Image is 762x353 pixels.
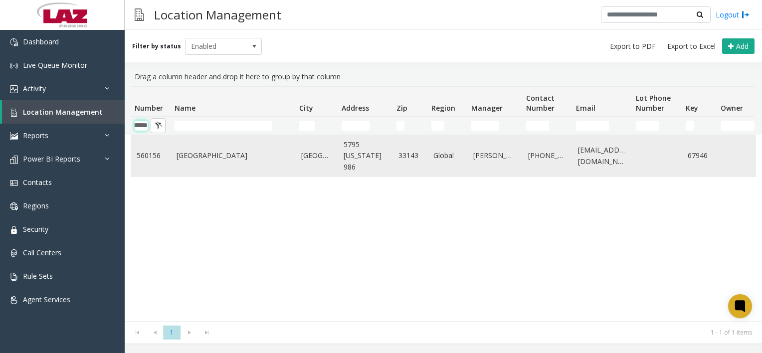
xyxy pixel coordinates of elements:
span: Page 1 [163,326,181,339]
span: Zip [396,103,407,113]
td: Contact Number Filter [522,117,572,135]
a: Location Management [2,100,125,124]
input: Manager Filter [471,121,499,131]
span: Export to Excel [667,41,716,51]
span: Activity [23,84,46,93]
img: 'icon' [10,156,18,164]
button: Clear [151,118,166,133]
span: Manager [471,103,503,113]
input: Number Filter [135,121,148,131]
div: Data table [125,86,762,321]
img: 'icon' [10,132,18,140]
td: Address Filter [338,117,392,135]
img: 'icon' [10,202,18,210]
a: Global [433,150,461,161]
img: logout [742,9,750,20]
input: Zip Filter [396,121,404,131]
img: pageIcon [135,2,144,27]
span: Call Centers [23,248,61,257]
h3: Location Management [149,2,286,27]
span: Number [135,103,163,113]
img: 'icon' [10,226,18,234]
button: Export to PDF [606,39,660,53]
a: [EMAIL_ADDRESS][DOMAIN_NAME] [578,145,626,167]
span: Regions [23,201,49,210]
img: 'icon' [10,249,18,257]
span: Rule Sets [23,271,53,281]
td: Lot Phone Number Filter [632,117,682,135]
button: Export to Excel [663,39,720,53]
span: Location Management [23,107,103,117]
span: Contact Number [526,93,555,113]
input: City Filter [299,121,315,131]
img: 'icon' [10,179,18,187]
img: 'icon' [10,109,18,117]
span: Key [686,103,698,113]
a: [PHONE_NUMBER] [528,150,566,161]
input: Key Filter [686,121,694,131]
span: Agent Services [23,295,70,304]
span: Enabled [186,38,246,54]
span: Contacts [23,177,52,187]
kendo-pager-info: 1 - 1 of 1 items [221,328,752,337]
td: Email Filter [572,117,632,135]
span: City [299,103,313,113]
input: Region Filter [431,121,444,131]
td: Name Filter [171,117,295,135]
a: [PERSON_NAME] [473,150,516,161]
div: Drag a column header and drop it here to group by that column [131,67,756,86]
span: Email [576,103,595,113]
a: [GEOGRAPHIC_DATA] [301,150,332,161]
span: Reports [23,131,48,140]
a: 5795 [US_STATE] 986 [344,139,386,173]
td: Key Filter [682,117,717,135]
span: Address [342,103,369,113]
span: Export to PDF [610,41,656,51]
span: Region [431,103,455,113]
span: Power BI Reports [23,154,80,164]
button: Add [722,38,755,54]
span: Name [175,103,195,113]
input: Contact Number Filter [526,121,549,131]
td: Manager Filter [467,117,522,135]
a: Logout [716,9,750,20]
span: Owner [721,103,743,113]
img: 'icon' [10,85,18,93]
img: 'icon' [10,62,18,70]
img: 'icon' [10,273,18,281]
td: City Filter [295,117,338,135]
input: Email Filter [576,121,609,131]
input: Lot Phone Number Filter [636,121,659,131]
a: 33143 [398,150,421,161]
a: [GEOGRAPHIC_DATA] [177,150,289,161]
td: Region Filter [427,117,467,135]
span: Lot Phone Number [636,93,671,113]
img: 'icon' [10,38,18,46]
td: Number Filter [131,117,171,135]
input: Name Filter [175,121,272,131]
span: Add [736,41,749,51]
span: Dashboard [23,37,59,46]
input: Address Filter [342,121,370,131]
a: 560156 [137,150,165,161]
label: Filter by status [132,42,181,51]
img: 'icon' [10,296,18,304]
td: Zip Filter [392,117,427,135]
span: Live Queue Monitor [23,60,87,70]
a: 67946 [688,150,711,161]
span: Security [23,224,48,234]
